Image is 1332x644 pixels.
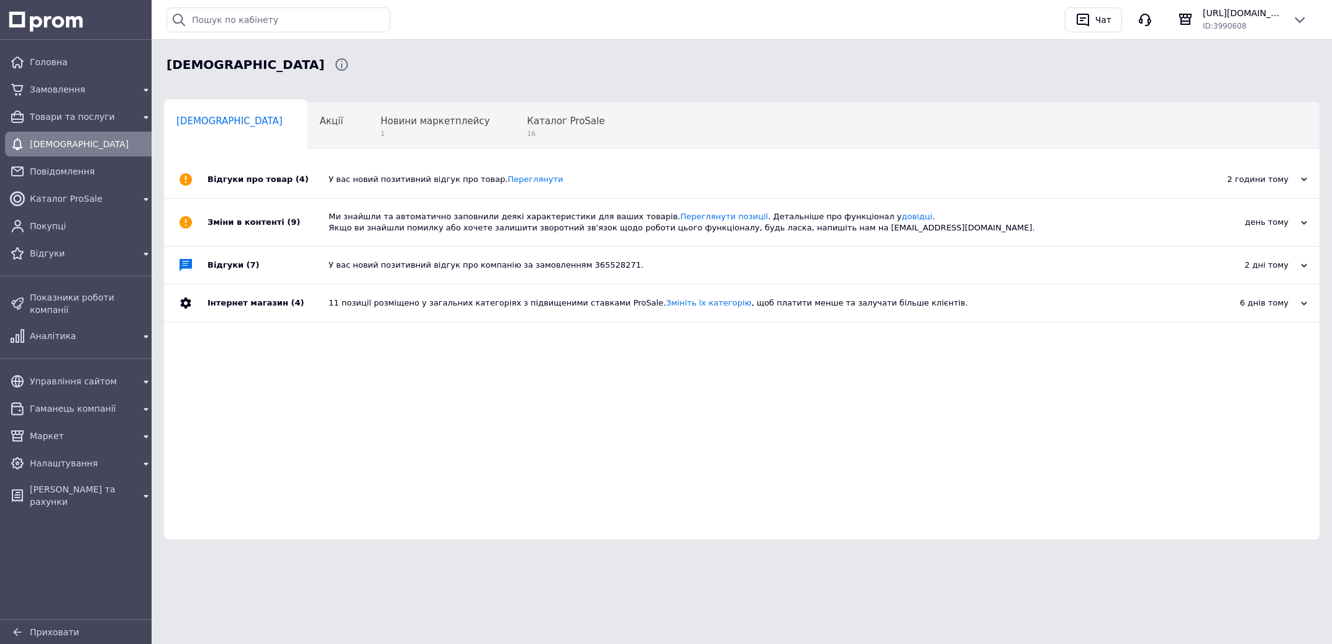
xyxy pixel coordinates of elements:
[30,375,134,388] span: Управління сайтом
[30,627,79,637] span: Приховати
[380,129,490,138] span: 1
[329,174,1183,185] div: У вас новий позитивний відгук про товар.
[1065,7,1122,32] button: Чат
[30,138,134,150] span: [DEMOGRAPHIC_DATA]
[30,330,134,342] span: Аналітика
[30,483,134,508] span: [PERSON_NAME] та рахунки
[1183,174,1307,185] div: 2 години тому
[30,165,153,178] span: Повідомлення
[1093,11,1114,29] div: Чат
[296,175,309,184] span: (4)
[527,116,604,127] span: Каталог ProSale
[320,116,344,127] span: Акції
[30,83,134,96] span: Замовлення
[30,430,134,442] span: Маркет
[1183,297,1307,309] div: 6 днів тому
[666,298,752,307] a: Змініть їх категорію
[527,129,604,138] span: 16
[30,402,134,415] span: Гаманець компанії
[208,284,329,322] div: Інтернет магазин
[1183,260,1307,271] div: 2 дні тому
[329,297,1183,309] div: 11 позиції розміщено у загальних категоріях з підвищеними ставками ProSale. , щоб платити менше т...
[1183,217,1307,228] div: день тому
[30,247,134,260] span: Відгуки
[208,199,329,246] div: Зміни в контенті
[30,220,153,232] span: Покупці
[30,457,134,469] span: Налаштування
[1203,22,1246,30] span: ID: 3990608
[329,211,1183,234] div: Ми знайшли та автоматично заповнили деякі характеристики для ваших товарів. . Детальніше про функ...
[30,193,134,205] span: Каталог ProSale
[30,56,153,68] span: Головна
[1203,7,1282,19] span: [URL][DOMAIN_NAME]
[329,260,1183,271] div: У вас новий позитивний відгук про компанію за замовленням 365528271.
[208,247,329,284] div: Відгуки
[680,212,768,221] a: Переглянути позиції
[176,116,283,127] span: [DEMOGRAPHIC_DATA]
[380,116,490,127] span: Новини маркетплейсу
[30,111,134,123] span: Товари та послуги
[30,291,153,316] span: Показники роботи компанії
[901,212,933,221] a: довідці
[291,298,304,307] span: (4)
[166,7,390,32] input: Пошук по кабінету
[287,217,300,227] span: (9)
[208,161,329,198] div: Відгуки про товар
[166,56,324,74] span: Сповіщення
[508,175,563,184] a: Переглянути
[247,260,260,270] span: (7)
